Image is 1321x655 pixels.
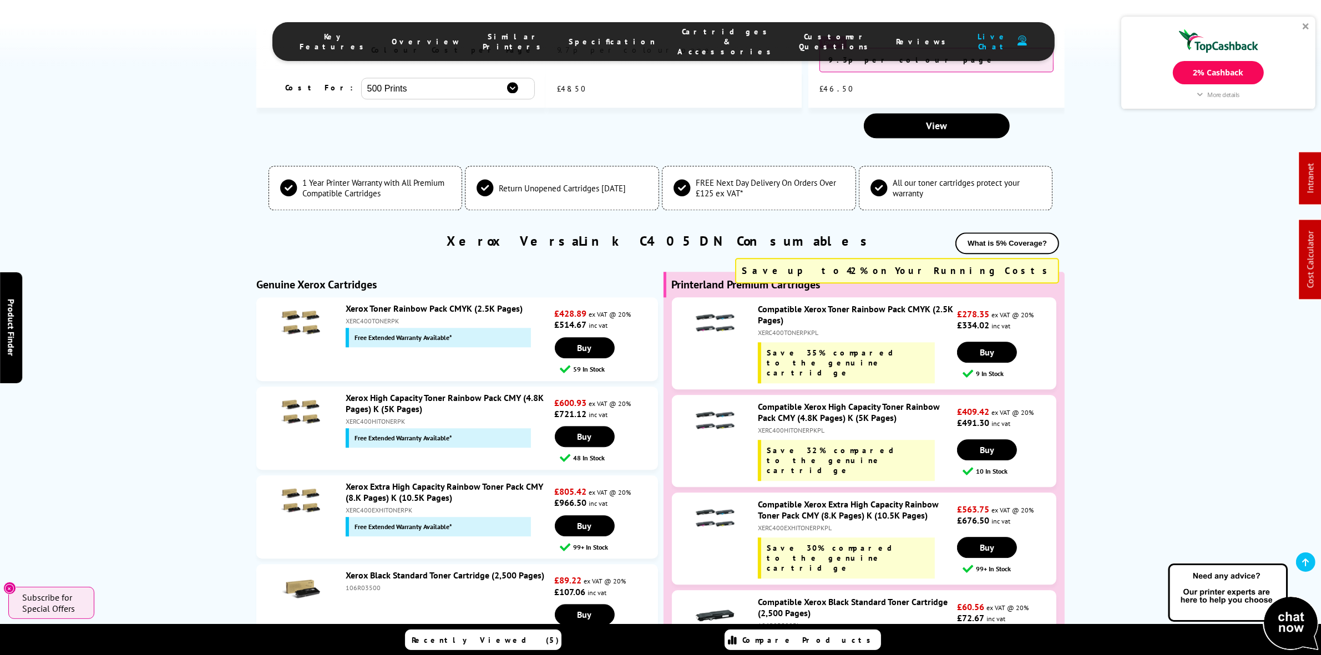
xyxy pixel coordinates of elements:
span: ex VAT @ 20% [991,408,1034,417]
strong: £60.56 [957,601,984,612]
a: Intranet [1305,164,1316,194]
span: Customer Questions [799,32,874,52]
span: Cost For: [285,83,353,93]
span: inc vat [991,419,1010,428]
img: Xerox Extra High Capacity Rainbow Toner Pack CMY (8.K Pages) K (10.5K Pages) [281,481,320,520]
span: ex VAT @ 20% [589,310,631,318]
strong: £278.35 [957,308,989,319]
a: Xerox VersaLink C405DN Consumables [447,232,874,250]
span: Save 30% compared to the genuine cartridge [767,543,903,573]
img: Xerox Black Standard Toner Cartridge (2,500 Pages) [281,570,320,608]
div: 99+ In Stock [963,563,1056,574]
strong: £428.89 [555,308,587,319]
span: ex VAT @ 20% [589,488,631,496]
span: Buy [578,520,592,531]
strong: £491.30 [957,417,989,428]
img: Xerox Toner Rainbow Pack CMYK (2.5K Pages) [281,303,320,342]
a: Cost Calculator [1305,231,1316,288]
strong: £334.02 [957,319,989,331]
span: Buy [578,342,592,353]
span: ex VAT @ 20% [986,603,1029,612]
strong: £563.75 [957,504,989,515]
img: Compatible Xerox Extra High Capacity Rainbow Toner Pack CMY (8.K Pages) K (10.5K Pages) [696,499,735,537]
a: Compare Products [725,629,881,650]
span: Reviews [897,37,952,47]
span: All our toner cartridges protect your warranty [893,177,1041,199]
strong: £805.42 [555,486,587,497]
a: Xerox Black Standard Toner Cartridge (2,500 Pages) [346,570,544,581]
div: XERC400EXHITONERPKPL [758,524,954,532]
div: XERC400EXHITONERPK [346,506,552,514]
span: inc vat [588,588,607,597]
span: FREE Next Day Delivery On Orders Over £125 ex VAT* [696,177,844,199]
div: 106R03500PL [758,621,954,629]
a: Xerox Extra High Capacity Rainbow Toner Pack CMY (8.K Pages) K (10.5K Pages) [346,481,543,503]
a: Compatible Xerox Toner Rainbow Pack CMYK (2.5K Pages) [758,303,953,326]
span: 1 Year Printer Warranty with All Premium Compatible Cartridges [302,177,451,199]
span: Save 32% compared to the genuine cartridge [767,445,905,475]
div: 48 In Stock [560,453,658,463]
img: Compatible Xerox Black Standard Toner Cartridge (2,500 Pages) [696,596,735,635]
div: XERC400TONERPK [346,317,552,325]
span: Compare Products [743,635,877,645]
span: Key Features [300,32,370,52]
span: inc vat [589,410,608,419]
div: 99+ In Stock [560,542,658,552]
div: XERC400HITONERPKPL [758,426,954,434]
span: Recently Viewed (5) [412,635,560,645]
strong: £721.12 [555,408,587,419]
span: ex VAT @ 20% [584,577,626,585]
span: £46.50 [819,84,854,94]
img: Compatible Xerox Toner Rainbow Pack CMYK (2.5K Pages) [696,303,735,342]
div: XERC400HITONERPK [346,417,552,425]
b: Printerland Premium Cartridges [672,277,821,292]
span: Similar Printers [483,32,547,52]
span: Buy [980,347,994,358]
a: View [864,113,1010,138]
b: Genuine Xerox Cartridges [256,277,377,292]
span: inc vat [991,517,1010,525]
img: Open Live Chat window [1166,562,1321,653]
strong: £600.93 [555,397,587,408]
div: 59 In Stock [560,364,658,374]
img: Compatible Xerox High Capacity Toner Rainbow Pack CMY (4.8K Pages) K (5K Pages) [696,401,735,440]
div: 106R03500 [346,583,552,592]
span: Product Finder [6,299,17,356]
button: Close [3,582,16,595]
span: Free Extended Warranty Available* [355,522,452,531]
span: Buy [980,444,994,455]
div: 9 In Stock [963,368,1056,379]
span: £48.50 [557,84,586,94]
span: Return Unopened Cartridges [DATE] [499,183,626,194]
span: Free Extended Warranty Available* [355,333,452,342]
div: 10 In Stock [963,466,1056,476]
img: user-headset-duotone.svg [1018,35,1027,46]
a: Compatible Xerox High Capacity Toner Rainbow Pack CMY (4.8K Pages) K (5K Pages) [758,401,940,423]
span: View [926,119,947,132]
button: What is 5% Coverage? [955,232,1059,254]
span: Buy [578,431,592,442]
img: Xerox High Capacity Toner Rainbow Pack CMY (4.8K Pages) K (5K Pages) [281,392,320,431]
span: Overview [392,37,461,47]
strong: £89.22 [555,575,582,586]
span: Save 35% compared to the genuine cartridge [767,348,904,378]
a: Compatible Xerox Black Standard Toner Cartridge (2,500 Pages) [758,596,948,618]
strong: £514.67 [555,319,587,330]
strong: £107.06 [555,586,586,597]
strong: £676.50 [957,515,989,526]
span: Buy [578,609,592,620]
div: Save up to 42% on Your Running Costs [735,258,1059,283]
strong: £966.50 [555,497,587,508]
strong: £72.67 [957,612,984,623]
span: inc vat [991,322,1010,330]
span: ex VAT @ 20% [991,311,1034,319]
span: ex VAT @ 20% [991,506,1034,514]
span: Buy [980,542,994,553]
span: Subscribe for Special Offers [22,592,83,614]
span: Specification [569,37,656,47]
span: Live Chat [974,32,1012,52]
span: inc vat [986,615,1005,623]
a: Xerox High Capacity Toner Rainbow Pack CMY (4.8K Pages) K (5K Pages) [346,392,544,414]
span: inc vat [589,321,608,329]
strong: £409.42 [957,406,989,417]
